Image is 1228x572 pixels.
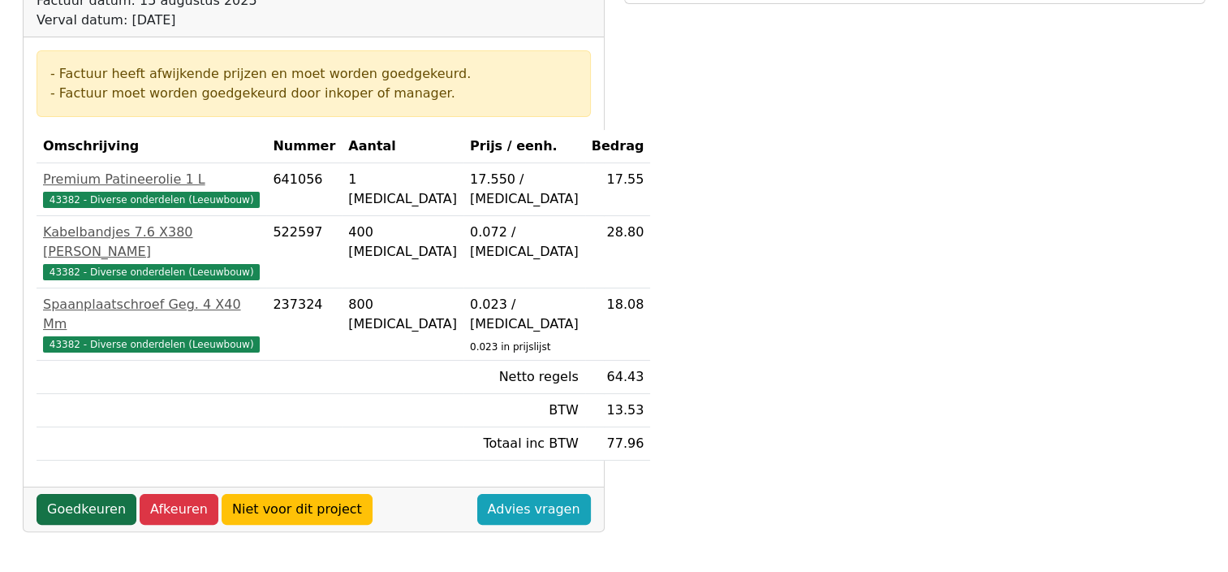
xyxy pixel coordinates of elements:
td: BTW [463,394,585,427]
div: - Factuur heeft afwijkende prijzen en moet worden goedgekeurd. [50,64,577,84]
a: Kabelbandjes 7.6 X380 [PERSON_NAME]43382 - Diverse onderdelen (Leeuwbouw) [43,223,260,281]
div: 0.023 / [MEDICAL_DATA] [470,295,579,334]
td: 18.08 [585,288,651,361]
span: 43382 - Diverse onderdelen (Leeuwbouw) [43,264,260,280]
td: 77.96 [585,427,651,461]
td: 522597 [266,216,342,288]
a: Niet voor dit project [222,494,373,525]
td: 237324 [266,288,342,361]
span: 43382 - Diverse onderdelen (Leeuwbouw) [43,192,260,208]
div: 800 [MEDICAL_DATA] [348,295,457,334]
td: 13.53 [585,394,651,427]
td: 64.43 [585,361,651,394]
a: Goedkeuren [37,494,136,525]
th: Aantal [342,130,463,163]
a: Advies vragen [477,494,591,525]
div: 1 [MEDICAL_DATA] [348,170,457,209]
div: Kabelbandjes 7.6 X380 [PERSON_NAME] [43,223,260,262]
a: Spaanplaatschroef Geg. 4 X40 Mm43382 - Diverse onderdelen (Leeuwbouw) [43,295,260,353]
div: 400 [MEDICAL_DATA] [348,223,457,262]
sub: 0.023 in prijslijst [470,341,550,353]
span: 43382 - Diverse onderdelen (Leeuwbouw) [43,336,260,353]
a: Afkeuren [140,494,218,525]
td: 28.80 [585,216,651,288]
div: 17.550 / [MEDICAL_DATA] [470,170,579,209]
div: Premium Patineerolie 1 L [43,170,260,189]
div: - Factuur moet worden goedgekeurd door inkoper of manager. [50,84,577,103]
th: Omschrijving [37,130,266,163]
th: Bedrag [585,130,651,163]
div: Spaanplaatschroef Geg. 4 X40 Mm [43,295,260,334]
td: Totaal inc BTW [463,427,585,461]
td: Netto regels [463,361,585,394]
th: Prijs / eenh. [463,130,585,163]
td: 641056 [266,163,342,216]
div: Verval datum: [DATE] [37,11,399,30]
a: Premium Patineerolie 1 L43382 - Diverse onderdelen (Leeuwbouw) [43,170,260,209]
td: 17.55 [585,163,651,216]
div: 0.072 / [MEDICAL_DATA] [470,223,579,262]
th: Nummer [266,130,342,163]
